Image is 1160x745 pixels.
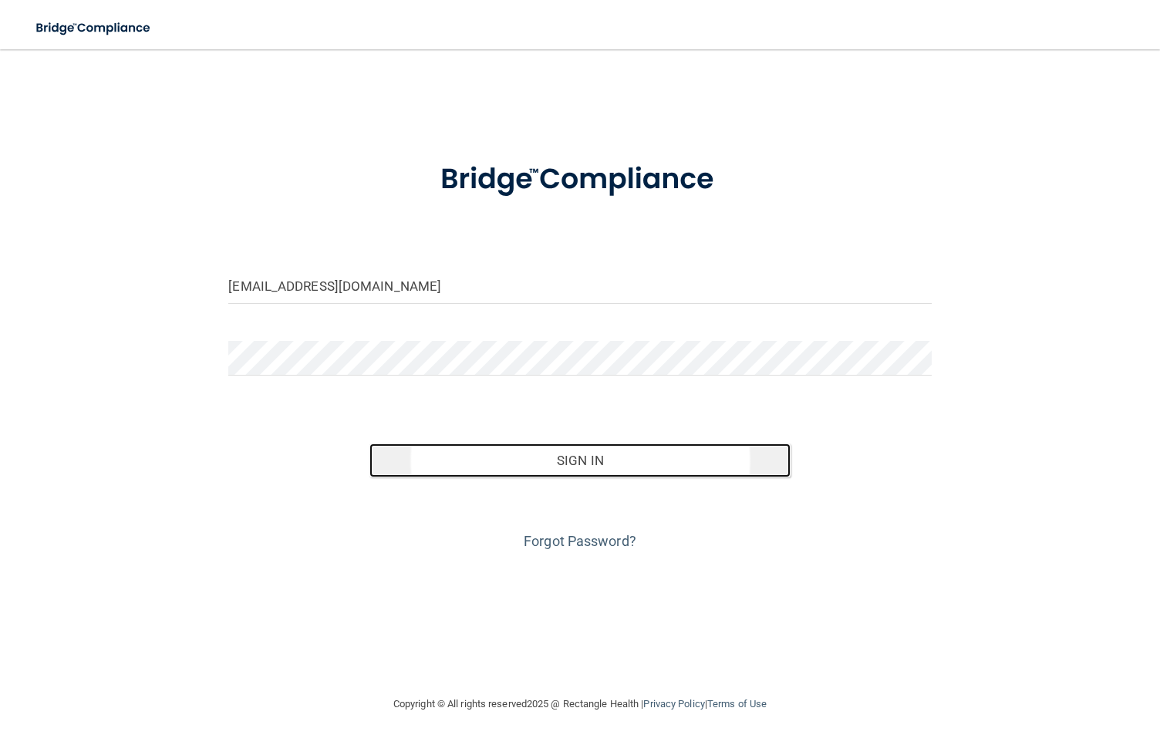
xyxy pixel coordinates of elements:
[410,142,750,217] img: bridge_compliance_login_screen.278c3ca4.svg
[23,12,165,44] img: bridge_compliance_login_screen.278c3ca4.svg
[524,533,636,549] a: Forgot Password?
[643,698,704,710] a: Privacy Policy
[228,269,931,304] input: Email
[298,679,862,729] div: Copyright © All rights reserved 2025 @ Rectangle Health | |
[369,443,791,477] button: Sign In
[707,698,767,710] a: Terms of Use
